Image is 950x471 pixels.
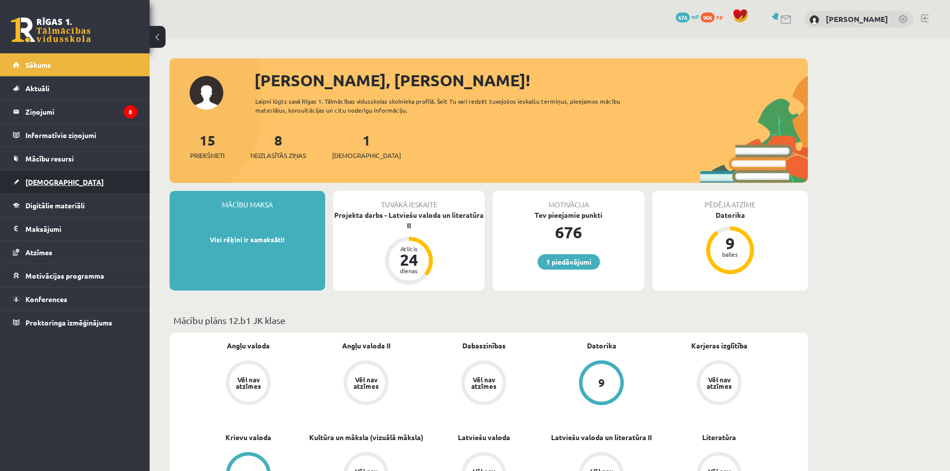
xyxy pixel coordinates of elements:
[332,151,401,160] span: [DEMOGRAPHIC_DATA]
[13,124,137,147] a: Informatīvie ziņojumi
[342,340,390,351] a: Angļu valoda II
[652,210,808,220] div: Datorika
[13,147,137,170] a: Mācību resursi
[493,220,644,244] div: 676
[250,131,306,160] a: 8Neizlasītās ziņas
[13,311,137,334] a: Proktoringa izmēģinājums
[250,151,306,160] span: Neizlasītās ziņas
[234,376,262,389] div: Vēl nav atzīmes
[394,252,424,268] div: 24
[470,376,498,389] div: Vēl nav atzīmes
[25,201,85,210] span: Digitālie materiāli
[124,105,137,119] i: 8
[691,340,748,351] a: Karjeras izglītība
[25,295,67,304] span: Konferences
[598,377,605,388] div: 9
[701,12,715,22] span: 906
[652,210,808,276] a: Datorika 9 balles
[13,53,137,76] a: Sākums
[25,318,112,327] span: Proktoringa izmēģinājums
[493,191,644,210] div: Motivācija
[458,432,510,443] a: Latviešu valoda
[716,12,723,20] span: xp
[25,100,137,123] legend: Ziņojumi
[702,432,736,443] a: Literatūra
[809,15,819,25] img: Rebeka Heidia Ferstere
[225,432,271,443] a: Krievu valoda
[175,235,320,245] p: Visi rēķini ir samaksāti!
[25,217,137,240] legend: Maksājumi
[676,12,690,22] span: 676
[538,254,600,270] a: 1 piedāvājumi
[13,217,137,240] a: Maksājumi
[462,340,506,351] a: Dabaszinības
[543,360,660,407] a: 9
[174,314,804,327] p: Mācību plāns 12.b1 JK klase
[190,151,224,160] span: Priekšmeti
[333,210,485,231] div: Projekta darbs - Latviešu valoda un literatūra II
[587,340,616,351] a: Datorika
[227,340,270,351] a: Angļu valoda
[352,376,380,389] div: Vēl nav atzīmes
[652,191,808,210] div: Pēdējā atzīme
[13,100,137,123] a: Ziņojumi8
[13,77,137,100] a: Aktuāli
[254,68,808,92] div: [PERSON_NAME], [PERSON_NAME]!
[691,12,699,20] span: mP
[25,248,52,257] span: Atzīmes
[309,432,423,443] a: Kultūra un māksla (vizuālā māksla)
[705,376,733,389] div: Vēl nav atzīmes
[333,210,485,286] a: Projekta darbs - Latviešu valoda un literatūra II Atlicis 24 dienas
[25,271,104,280] span: Motivācijas programma
[13,170,137,193] a: [DEMOGRAPHIC_DATA]
[25,124,137,147] legend: Informatīvie ziņojumi
[13,264,137,287] a: Motivācijas programma
[826,14,888,24] a: [PERSON_NAME]
[551,432,652,443] a: Latviešu valoda un literatūra II
[701,12,728,20] a: 906 xp
[332,131,401,160] a: 1[DEMOGRAPHIC_DATA]
[394,246,424,252] div: Atlicis
[190,360,307,407] a: Vēl nav atzīmes
[13,241,137,264] a: Atzīmes
[715,251,745,257] div: balles
[190,131,224,160] a: 15Priekšmeti
[25,84,49,93] span: Aktuāli
[11,17,91,42] a: Rīgas 1. Tālmācības vidusskola
[25,60,51,69] span: Sākums
[333,191,485,210] div: Tuvākā ieskaite
[715,235,745,251] div: 9
[25,177,104,186] span: [DEMOGRAPHIC_DATA]
[170,191,325,210] div: Mācību maksa
[13,194,137,217] a: Digitālie materiāli
[13,288,137,311] a: Konferences
[307,360,425,407] a: Vēl nav atzīmes
[255,97,638,115] div: Laipni lūgts savā Rīgas 1. Tālmācības vidusskolas skolnieka profilā. Šeit Tu vari redzēt tuvojošo...
[660,360,778,407] a: Vēl nav atzīmes
[25,154,74,163] span: Mācību resursi
[394,268,424,274] div: dienas
[676,12,699,20] a: 676 mP
[425,360,543,407] a: Vēl nav atzīmes
[493,210,644,220] div: Tev pieejamie punkti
